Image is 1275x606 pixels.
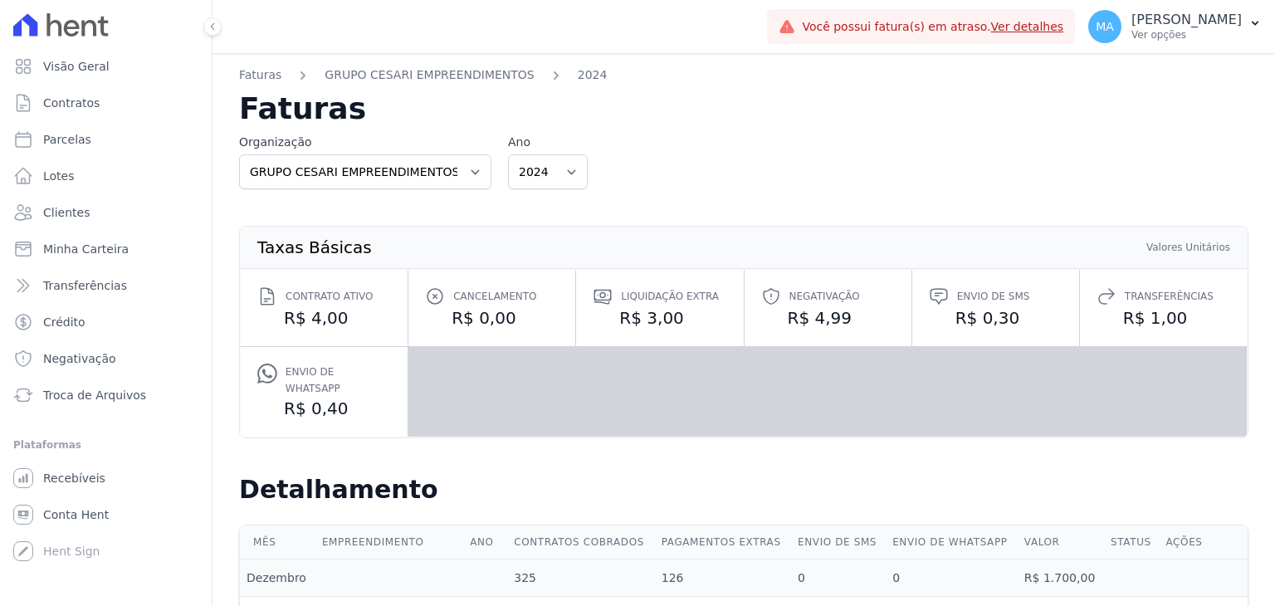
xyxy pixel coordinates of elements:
[1104,525,1159,560] th: Status
[7,232,205,266] a: Minha Carteira
[239,94,1248,124] h2: Faturas
[1075,3,1275,50] button: MA [PERSON_NAME] Ver opções
[43,204,90,221] span: Clientes
[593,306,726,330] dd: R$ 3,00
[507,560,654,597] td: 325
[239,66,281,84] a: Faturas
[240,525,315,560] th: Mês
[507,525,654,560] th: Contratos cobrados
[1160,525,1248,560] th: Ações
[425,306,559,330] dd: R$ 0,00
[7,196,205,229] a: Clientes
[508,134,588,151] label: Ano
[286,288,373,305] span: Contrato ativo
[43,387,146,403] span: Troca de Arquivos
[7,269,205,302] a: Transferências
[240,560,315,597] td: Dezembro
[43,277,127,294] span: Transferências
[43,168,75,184] span: Lotes
[791,560,886,597] td: 0
[886,525,1018,560] th: Envio de Whatsapp
[13,435,198,455] div: Plataformas
[463,525,507,560] th: Ano
[761,306,895,330] dd: R$ 4,99
[256,240,373,255] th: Taxas Básicas
[1097,306,1230,330] dd: R$ 1,00
[453,288,536,305] span: Cancelamento
[239,66,1248,94] nav: Breadcrumb
[791,525,886,560] th: Envio de SMS
[315,525,463,560] th: Empreendimento
[1146,240,1231,255] th: Valores Unitários
[7,305,205,339] a: Crédito
[257,397,391,420] dd: R$ 0,40
[7,462,205,495] a: Recebíveis
[886,560,1018,597] td: 0
[257,306,391,330] dd: R$ 4,00
[655,525,791,560] th: Pagamentos extras
[1131,12,1242,28] p: [PERSON_NAME]
[1018,560,1104,597] td: R$ 1.700,00
[789,288,860,305] span: Negativação
[655,560,791,597] td: 126
[43,241,129,257] span: Minha Carteira
[7,123,205,156] a: Parcelas
[7,86,205,120] a: Contratos
[7,342,205,375] a: Negativação
[7,379,205,412] a: Troca de Arquivos
[43,470,105,486] span: Recebíveis
[43,131,91,148] span: Parcelas
[1125,288,1214,305] span: Transferências
[43,95,100,111] span: Contratos
[286,364,391,397] span: Envio de Whatsapp
[1018,525,1104,560] th: Valor
[325,66,534,84] a: GRUPO CESARI EMPREENDIMENTOS
[929,306,1062,330] dd: R$ 0,30
[621,288,719,305] span: Liquidação extra
[957,288,1030,305] span: Envio de SMS
[43,350,116,367] span: Negativação
[578,66,608,84] a: 2024
[239,134,491,151] label: Organização
[1131,28,1242,42] p: Ver opções
[43,58,110,75] span: Visão Geral
[802,18,1063,36] span: Você possui fatura(s) em atraso.
[43,506,109,523] span: Conta Hent
[1096,21,1114,32] span: MA
[7,498,205,531] a: Conta Hent
[7,159,205,193] a: Lotes
[239,475,1248,505] h2: Detalhamento
[991,20,1064,33] a: Ver detalhes
[7,50,205,83] a: Visão Geral
[43,314,85,330] span: Crédito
